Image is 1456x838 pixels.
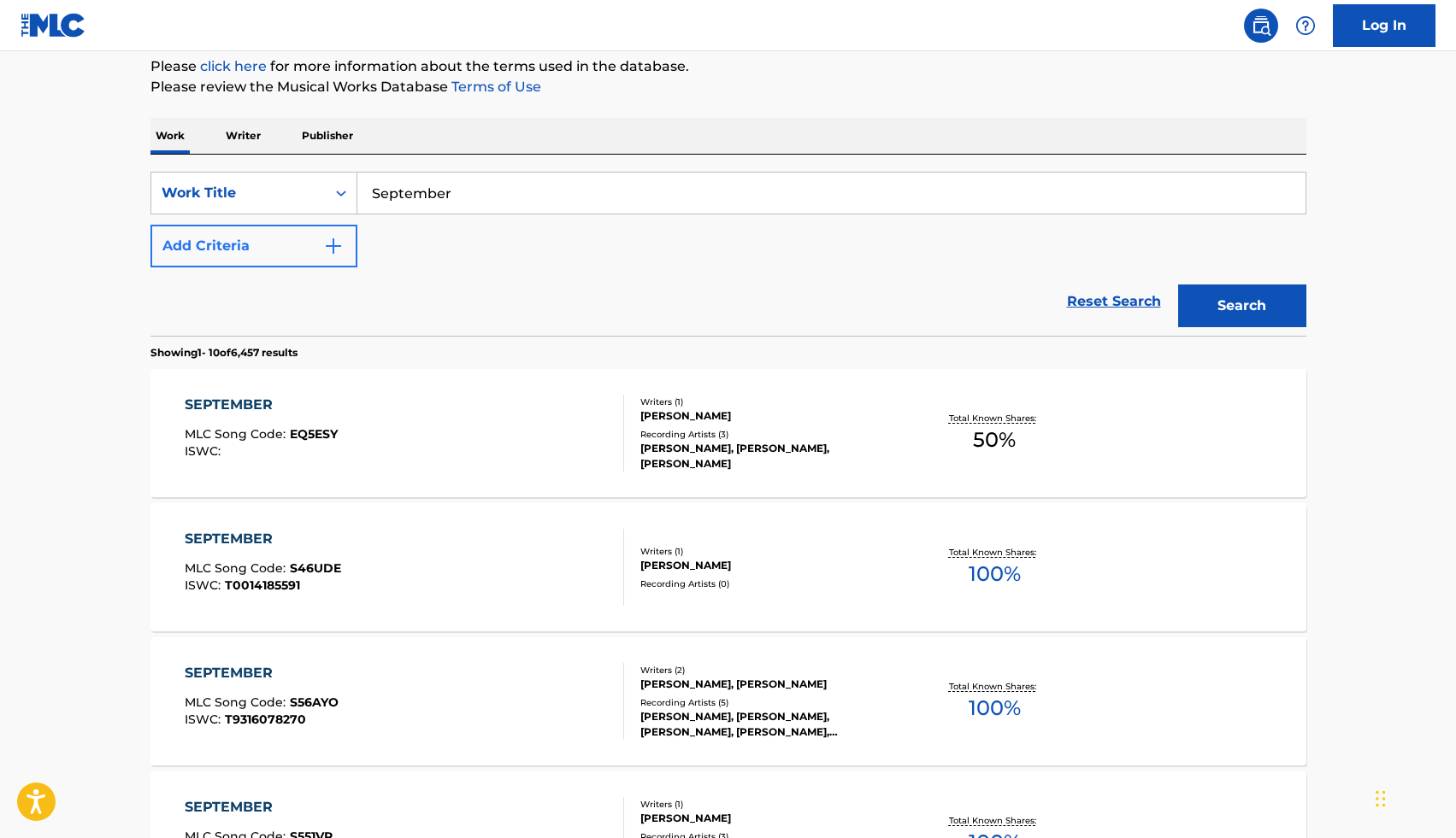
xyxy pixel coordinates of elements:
[1371,756,1456,838] iframe: Chat Widget
[185,712,225,727] span: ISWC :
[1244,9,1278,43] a: Public Search
[290,560,341,576] span: S46UDE
[150,345,298,360] p: Showing 1 - 10 of 6,457 results
[21,13,86,38] img: MLC Logo
[949,680,1040,693] p: Total Known Shares:
[185,797,333,817] div: SEPTEMBER
[221,118,266,154] p: Writer
[949,546,1040,559] p: Total Known Shares:
[1295,15,1316,36] img: help
[640,696,899,709] div: Recording Artists ( 5 )
[185,560,290,576] span: MLC Song Code :
[640,441,899,472] div: [PERSON_NAME], [PERSON_NAME], [PERSON_NAME]
[185,577,225,593] span: ISWC :
[150,225,357,267] button: Add Criteria
[185,395,338,415] div: SEPTEMBER
[1251,15,1271,36] img: search
[640,545,899,558] div: Writers ( 1 )
[640,811,899,826] div: [PERSON_NAME]
[640,396,899,408] div: Writers ( 1 )
[150,637,1306,765] a: SEPTEMBERMLC Song Code:S56AYOISWC:T9316078270Writers (2)[PERSON_NAME], [PERSON_NAME]Recording Art...
[1376,773,1386,824] div: Drag
[640,798,899,811] div: Writers ( 1 )
[973,425,1016,455] span: 50 %
[448,79,541,95] a: Terms of Use
[150,118,190,154] p: Work
[640,558,899,573] div: [PERSON_NAME]
[1333,4,1435,47] a: Log In
[640,709,899,740] div: [PERSON_NAME], [PERSON_NAME], [PERSON_NAME], [PERSON_NAME], [PERSON_NAME]
[969,693,1021,724] span: 100 %
[640,408,899,424] div: [PERSON_NAME]
[969,559,1021,589] span: 100 %
[200,58,267,74] a: click here
[162,183,315,203] div: Work Title
[640,577,899,590] div: Recording Artists ( 0 )
[323,236,344,256] img: 9d2ae6d4665cec9f34b9.svg
[949,814,1040,827] p: Total Known Shares:
[150,172,1306,336] form: Search Form
[297,118,358,154] p: Publisher
[949,412,1040,425] p: Total Known Shares:
[290,426,338,442] span: EQ5ESY
[1058,283,1170,320] a: Reset Search
[185,443,225,459] span: ISWC :
[150,503,1306,631] a: SEPTEMBERMLC Song Code:S46UDEISWC:T0014185591Writers (1)[PERSON_NAME]Recording Artists (0)Total K...
[150,77,1306,97] p: Please review the Musical Works Database
[290,694,339,710] span: S56AYO
[185,694,290,710] span: MLC Song Code :
[1178,284,1306,327] button: Search
[185,663,339,683] div: SEPTEMBER
[225,712,306,727] span: T9316078270
[640,428,899,441] div: Recording Artists ( 3 )
[150,369,1306,497] a: SEPTEMBERMLC Song Code:EQ5ESYISWC:Writers (1)[PERSON_NAME]Recording Artists (3)[PERSON_NAME], [PE...
[185,426,290,442] span: MLC Song Code :
[225,577,300,593] span: T0014185591
[150,56,1306,77] p: Please for more information about the terms used in the database.
[640,664,899,677] div: Writers ( 2 )
[1288,9,1323,43] div: Help
[185,529,341,549] div: SEPTEMBER
[640,677,899,692] div: [PERSON_NAME], [PERSON_NAME]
